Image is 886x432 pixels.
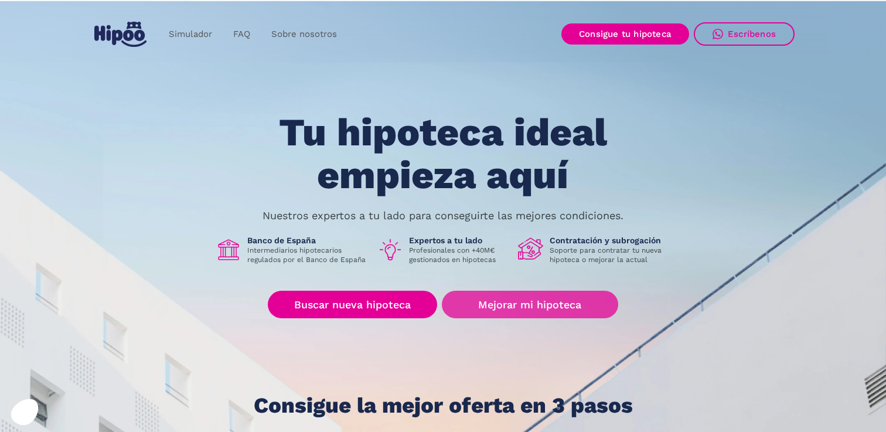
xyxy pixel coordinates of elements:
a: Simulador [158,23,223,46]
div: Escríbenos [728,29,776,39]
a: Sobre nosotros [261,23,347,46]
a: Escríbenos [694,22,795,46]
h1: Expertos a tu lado [409,235,509,246]
a: Mejorar mi hipoteca [442,291,618,318]
p: Soporte para contratar tu nueva hipoteca o mejorar la actual [550,246,670,264]
p: Intermediarios hipotecarios regulados por el Banco de España [247,246,368,264]
a: Consigue tu hipoteca [561,23,689,45]
h1: Contratación y subrogación [550,235,670,246]
a: home [91,17,149,52]
h1: Banco de España [247,235,368,246]
a: FAQ [223,23,261,46]
h1: Tu hipoteca ideal empieza aquí [221,111,665,196]
h1: Consigue la mejor oferta en 3 pasos [254,394,633,417]
p: Profesionales con +40M€ gestionados en hipotecas [409,246,509,264]
p: Nuestros expertos a tu lado para conseguirte las mejores condiciones. [263,211,623,220]
a: Buscar nueva hipoteca [268,291,437,318]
